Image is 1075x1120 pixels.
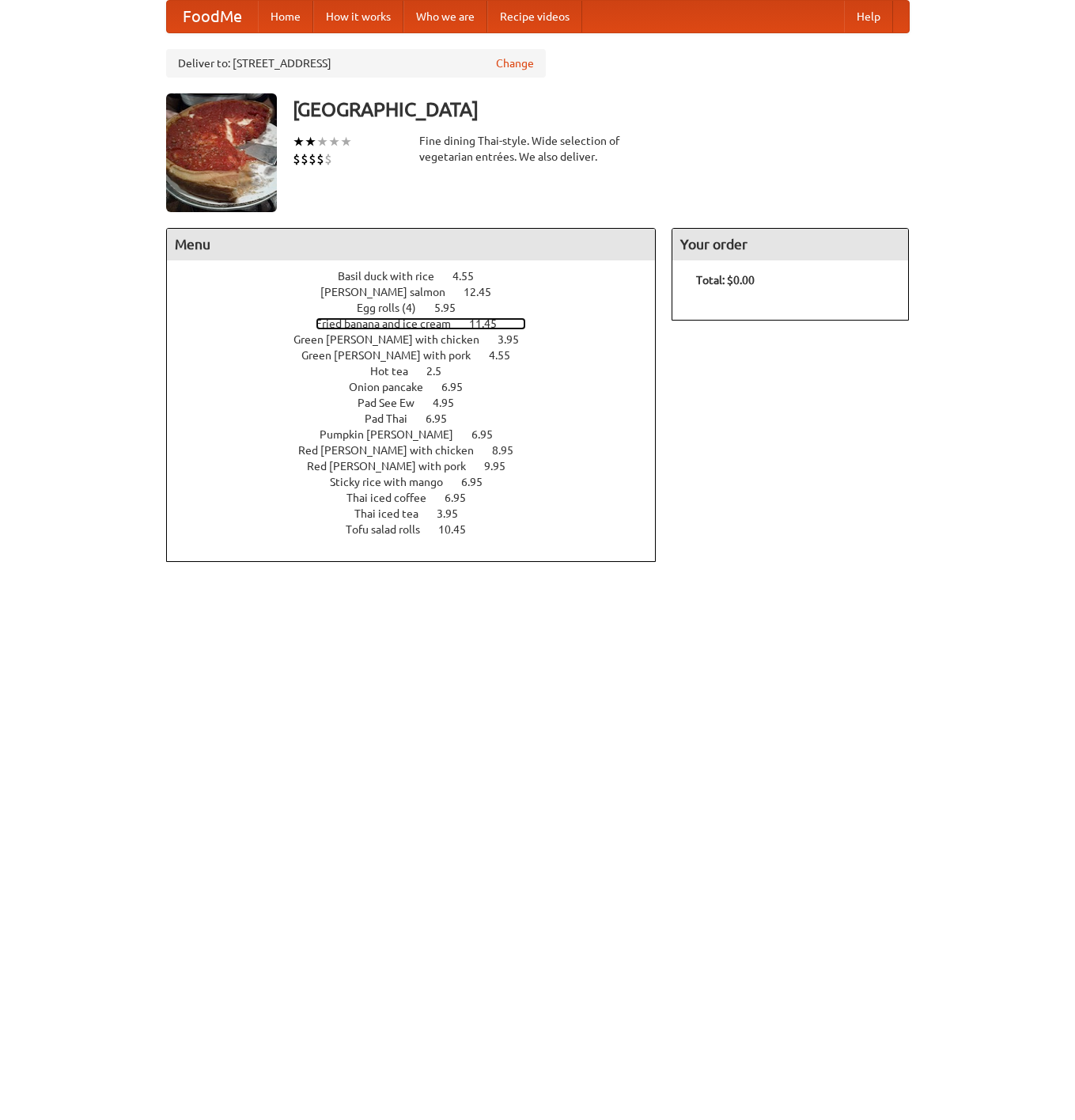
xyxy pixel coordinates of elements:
li: $ [316,150,324,168]
span: Fried banana and ice cream [316,317,467,330]
a: Egg rolls (4) 5.95 [357,302,485,314]
span: Thai iced tea [354,507,434,520]
a: Green [PERSON_NAME] with pork 4.55 [301,349,539,362]
h3: [GEOGRAPHIC_DATA] [293,93,910,125]
a: Thai iced coffee 6.95 [346,492,495,504]
span: Pumpkin [PERSON_NAME] [320,428,469,441]
a: Thai iced tea 3.95 [354,507,487,520]
span: 3.95 [498,333,535,346]
span: 6.95 [471,428,509,441]
a: Pad See Ew 4.95 [358,397,483,409]
span: 10.45 [438,523,482,536]
span: 11.45 [469,317,513,330]
a: Pad Thai 6.95 [365,412,476,425]
a: Basil duck with rice 4.55 [338,270,503,283]
span: Onion pancake [349,381,439,393]
span: 4.95 [433,397,470,409]
span: 5.95 [434,302,471,314]
h4: Your order [672,229,908,260]
span: 9.95 [484,460,521,473]
a: Pumpkin [PERSON_NAME] 6.95 [320,428,522,441]
li: ★ [293,133,305,150]
span: 12.45 [464,286,507,298]
span: [PERSON_NAME] salmon [320,286,461,298]
span: Green [PERSON_NAME] with pork [301,349,486,362]
span: Pad See Ew [358,397,430,409]
li: $ [324,150,332,168]
span: 6.95 [461,476,498,488]
a: Tofu salad rolls 10.45 [346,523,495,536]
li: $ [301,150,308,168]
img: angular.jpg [166,93,277,212]
span: 6.95 [445,492,482,504]
li: $ [293,150,301,168]
div: Fine dining Thai-style. Wide selection of vegetarian entrées. We also deliver. [419,133,657,165]
li: $ [308,150,316,168]
a: FoodMe [167,1,258,32]
li: ★ [305,133,316,150]
a: [PERSON_NAME] salmon 12.45 [320,286,520,298]
span: Basil duck with rice [338,270,450,283]
a: Change [496,55,534,71]
span: Egg rolls (4) [357,302,432,314]
a: Who we are [403,1,487,32]
a: Sticky rice with mango 6.95 [330,476,512,488]
span: Red [PERSON_NAME] with pork [307,460,482,473]
a: Onion pancake 6.95 [349,381,492,393]
span: 6.95 [441,381,479,393]
a: Help [844,1,893,32]
a: Red [PERSON_NAME] with pork 9.95 [307,460,535,473]
a: Recipe videos [487,1,582,32]
a: Fried banana and ice cream 11.45 [316,317,526,330]
li: ★ [328,133,340,150]
span: Tofu salad rolls [346,523,436,536]
span: 8.95 [492,444,529,457]
a: Hot tea 2.5 [370,365,471,378]
b: Total: $0.00 [696,274,755,287]
a: Green [PERSON_NAME] with chicken 3.95 [293,333,548,346]
span: Sticky rice with mango [330,476,459,488]
span: Thai iced coffee [346,492,442,504]
span: Red [PERSON_NAME] with chicken [298,444,490,457]
a: How it works [313,1,403,32]
span: 4.55 [489,349,526,362]
li: ★ [316,133,328,150]
span: Hot tea [370,365,424,378]
div: Deliver to: [STREET_ADDRESS] [166,49,546,78]
li: ★ [340,133,352,150]
span: Green [PERSON_NAME] with chicken [293,333,495,346]
span: 6.95 [426,412,463,425]
span: 4.55 [452,270,490,283]
a: Home [258,1,313,32]
a: Red [PERSON_NAME] with chicken 8.95 [298,444,543,457]
span: Pad Thai [365,412,423,425]
span: 2.5 [426,365,457,378]
span: 3.95 [437,507,474,520]
h4: Menu [167,229,656,260]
